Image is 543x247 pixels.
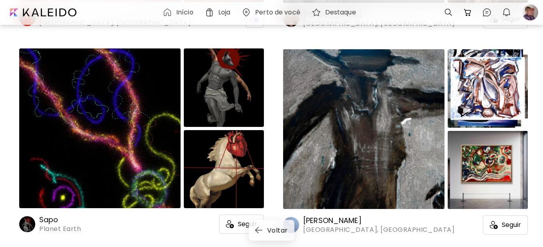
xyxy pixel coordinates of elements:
[249,220,294,241] button: back-arrowVoltar
[502,8,511,17] img: bellIcon
[241,8,304,17] a: Perto de você
[500,6,513,19] button: bellIcon
[205,8,233,17] a: Loja
[249,225,294,234] a: back-arrowVoltar
[482,8,492,17] img: chatIcon
[218,9,230,16] h6: Loja
[463,8,473,17] img: cart
[257,226,288,235] span: Voltar
[312,8,359,17] a: Destaque
[255,9,300,16] h6: Perto de você
[325,9,356,16] h6: Destaque
[163,8,197,17] a: Início
[176,9,193,16] h6: Início
[255,227,262,233] img: back-arrow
